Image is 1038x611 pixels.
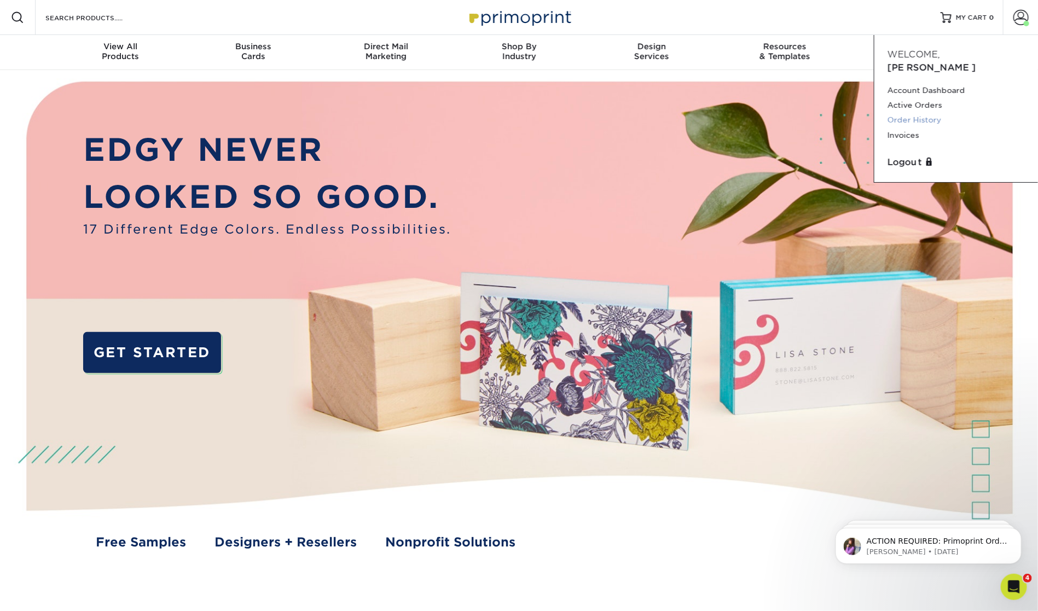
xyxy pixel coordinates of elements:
[851,42,984,61] div: & Support
[888,49,940,60] span: Welcome,
[989,14,994,21] span: 0
[96,533,186,551] a: Free Samples
[888,128,1025,143] a: Invoices
[888,113,1025,127] a: Order History
[320,42,453,61] div: Marketing
[83,332,221,373] a: GET STARTED
[320,35,453,70] a: Direct MailMarketing
[54,35,187,70] a: View AllProducts
[888,98,1025,113] a: Active Orders
[320,42,453,51] span: Direct Mail
[888,156,1025,169] a: Logout
[83,220,451,238] span: 17 Different Edge Colors. Endless Possibilities.
[1023,574,1032,583] span: 4
[718,42,851,61] div: & Templates
[585,42,718,61] div: Services
[48,42,189,52] p: Message from Erica, sent 6d ago
[851,35,984,70] a: Contact& Support
[187,42,320,51] span: Business
[1001,574,1027,600] iframe: Intercom live chat
[465,5,574,29] img: Primoprint
[44,11,151,24] input: SEARCH PRODUCTS.....
[888,83,1025,98] a: Account Dashboard
[83,173,451,220] p: LOOKED SO GOOD.
[385,533,515,551] a: Nonprofit Solutions
[453,42,585,61] div: Industry
[718,42,851,51] span: Resources
[187,35,320,70] a: BusinessCards
[585,35,718,70] a: DesignServices
[48,32,188,356] span: ACTION REQUIRED: Primoprint Order 25922-33972-33624 Thank you for placing your print order with P...
[453,42,585,51] span: Shop By
[851,42,984,51] span: Contact
[214,533,357,551] a: Designers + Resellers
[718,35,851,70] a: Resources& Templates
[956,13,987,22] span: MY CART
[585,42,718,51] span: Design
[54,42,187,61] div: Products
[187,42,320,61] div: Cards
[453,35,585,70] a: Shop ByIndustry
[888,62,976,73] span: [PERSON_NAME]
[54,42,187,51] span: View All
[819,505,1038,581] iframe: Intercom notifications message
[83,126,451,173] p: EDGY NEVER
